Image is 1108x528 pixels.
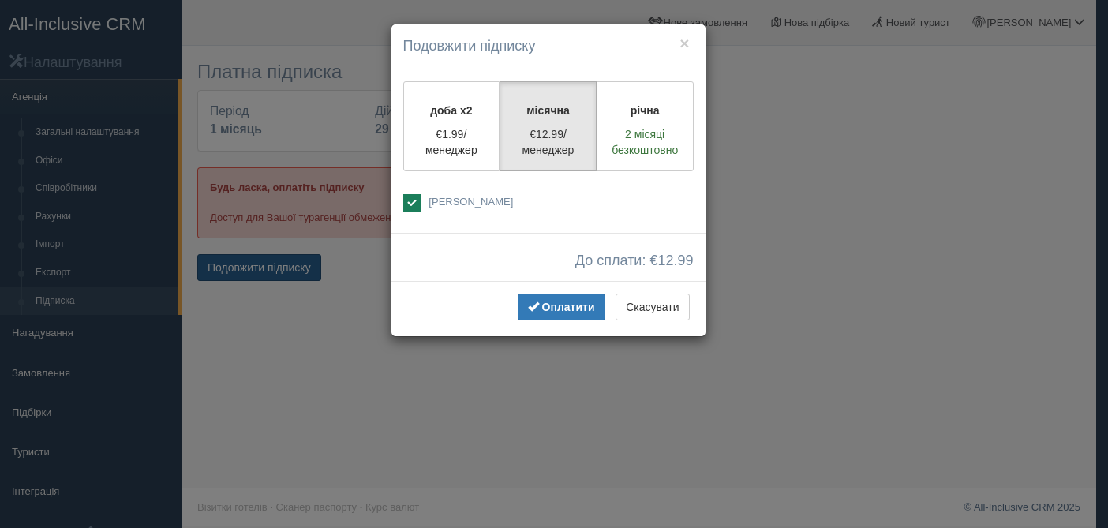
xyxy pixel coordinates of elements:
p: доба x2 [414,103,490,118]
span: До сплати: € [575,253,694,269]
p: €1.99/менеджер [414,126,490,158]
span: Оплатити [542,301,595,313]
button: Скасувати [616,294,689,320]
span: 12.99 [657,253,693,268]
p: 2 місяці безкоштовно [607,126,683,158]
button: × [679,35,689,51]
span: [PERSON_NAME] [429,196,513,208]
p: €12.99/менеджер [510,126,586,158]
h4: Подовжити підписку [403,36,694,57]
p: місячна [510,103,586,118]
button: Оплатити [518,294,605,320]
p: річна [607,103,683,118]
